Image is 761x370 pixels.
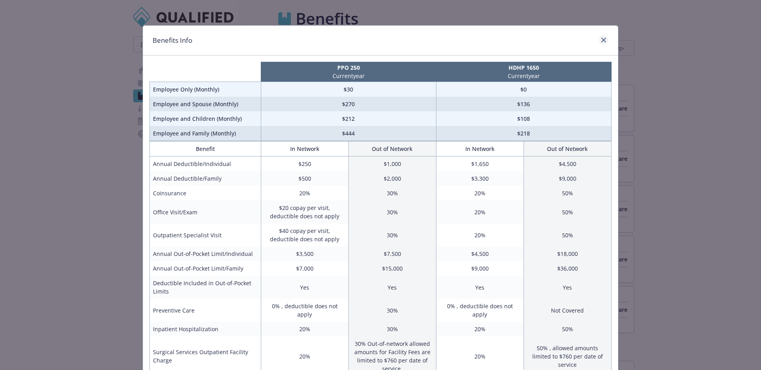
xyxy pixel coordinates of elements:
[150,156,261,172] td: Annual Deductible/Individual
[436,141,524,156] th: In Network
[524,141,611,156] th: Out of Network
[348,276,436,299] td: Yes
[436,126,611,141] td: $218
[524,261,611,276] td: $36,000
[348,246,436,261] td: $7,500
[150,261,261,276] td: Annual Out-of-Pocket Limit/Family
[262,63,434,72] p: PPO 250
[436,97,611,111] td: $136
[524,246,611,261] td: $18,000
[150,171,261,186] td: Annual Deductible/Family
[261,111,436,126] td: $212
[261,276,348,299] td: Yes
[150,322,261,336] td: Inpatient Hospitalization
[348,223,436,246] td: 30%
[348,261,436,276] td: $15,000
[524,200,611,223] td: 50%
[261,82,436,97] td: $30
[524,186,611,200] td: 50%
[348,299,436,322] td: 30%
[150,141,261,156] th: Benefit
[262,72,434,80] p: Current year
[261,322,348,336] td: 20%
[261,246,348,261] td: $3,500
[524,171,611,186] td: $9,000
[150,299,261,322] td: Preventive Care
[436,276,524,299] td: Yes
[436,186,524,200] td: 20%
[150,111,261,126] td: Employee and Children (Monthly)
[436,171,524,186] td: $3,300
[524,322,611,336] td: 50%
[261,299,348,322] td: 0% , deductible does not apply
[261,141,348,156] th: In Network
[153,35,192,46] h1: Benefits Info
[436,200,524,223] td: 20%
[150,246,261,261] td: Annual Out-of-Pocket Limit/Individual
[150,62,261,82] th: intentionally left blank
[261,171,348,186] td: $500
[261,261,348,276] td: $7,000
[261,200,348,223] td: $20 copay per visit, deductible does not apply
[348,156,436,172] td: $1,000
[436,223,524,246] td: 20%
[150,200,261,223] td: Office Visit/Exam
[524,156,611,172] td: $4,500
[348,186,436,200] td: 30%
[599,35,608,45] a: close
[261,126,436,141] td: $444
[261,156,348,172] td: $250
[438,72,610,80] p: Current year
[348,200,436,223] td: 30%
[524,276,611,299] td: Yes
[436,299,524,322] td: 0% , deductible does not apply
[524,299,611,322] td: Not Covered
[348,171,436,186] td: $2,000
[261,97,436,111] td: $270
[150,97,261,111] td: Employee and Spouse (Monthly)
[348,141,436,156] th: Out of Network
[150,276,261,299] td: Deductible Included in Out-of-Pocket Limits
[438,63,610,72] p: HDHP 1650
[436,246,524,261] td: $4,500
[436,261,524,276] td: $9,000
[150,186,261,200] td: Coinsurance
[436,322,524,336] td: 20%
[436,156,524,172] td: $1,650
[150,126,261,141] td: Employee and Family (Monthly)
[436,82,611,97] td: $0
[436,111,611,126] td: $108
[261,223,348,246] td: $40 copay per visit, deductible does not apply
[261,186,348,200] td: 20%
[524,223,611,246] td: 50%
[150,82,261,97] td: Employee Only (Monthly)
[348,322,436,336] td: 30%
[150,223,261,246] td: Outpatient Specialist Visit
